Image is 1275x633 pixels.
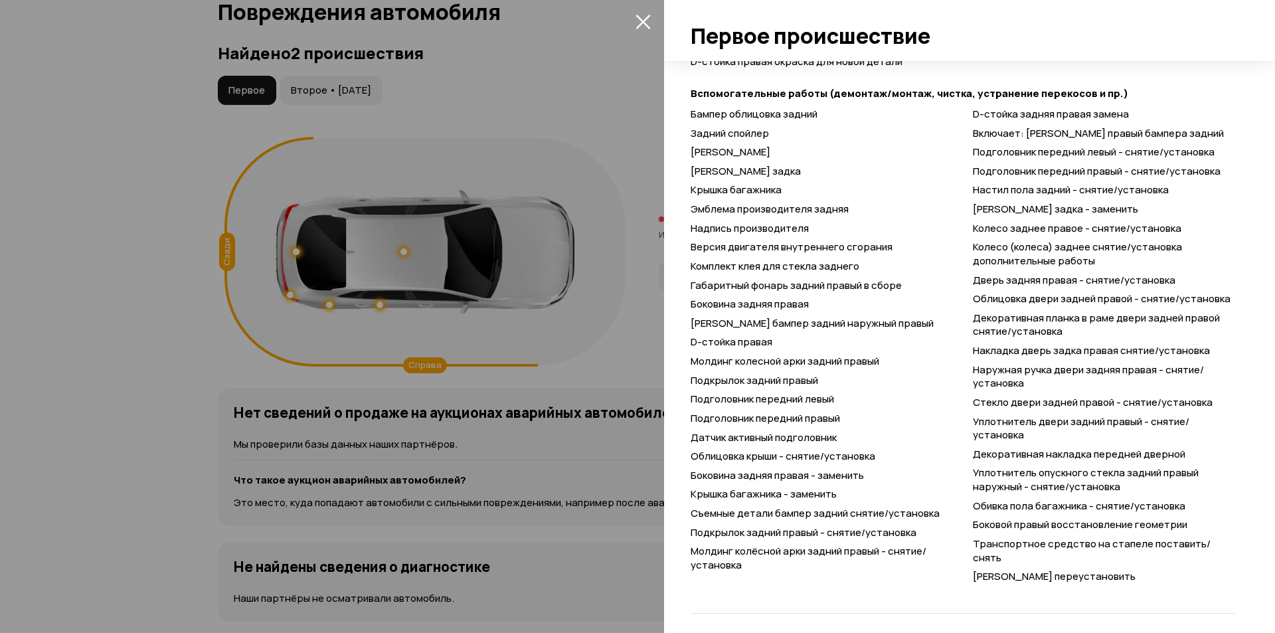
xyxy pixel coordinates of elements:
span: Бампер облицовка задний [691,107,817,121]
span: [PERSON_NAME] задка - заменить [973,202,1138,216]
span: Подголовник передний правый - снятие/установка [973,164,1221,178]
span: D-стойка правая окраска для новой детали [691,54,902,68]
span: Накладка дверь задка правая снятие/установка [973,343,1210,357]
span: Включает: [PERSON_NAME] правый бампера задний [973,126,1224,140]
span: Съемные детали бампер задний снятие/установка [691,506,940,520]
span: Молдинг колесной арки задний правый [691,354,879,368]
span: Декоративная накладка передней дверной [973,447,1185,461]
span: Декоративная планка в раме двери задней правой снятие/установка [973,311,1220,339]
span: Обивка пола багажника - снятие/установка [973,499,1185,513]
span: [PERSON_NAME] [691,145,770,159]
span: Настил пола задний - снятие/установка [973,183,1169,197]
span: Крышка багажника [691,183,782,197]
span: Крышка багажника - заменить [691,487,837,501]
span: D-стойка правая [691,335,772,349]
button: закрыть [632,11,653,32]
span: D-стойка задняя правая замена [973,107,1129,121]
span: Уплотнитель опускного стекла задний правый наружный - снятие/установка [973,466,1199,494]
span: Стекло двери задней правой - снятие/установка [973,395,1213,409]
span: Задний спойлер [691,126,769,140]
span: Подголовник передний левый [691,392,834,406]
span: Наружная ручка двери задняя правая - снятие/установка [973,363,1204,391]
span: [PERSON_NAME] бампер задний наружный правый [691,316,934,330]
span: Подголовник передний левый - снятие/установка [973,145,1215,159]
span: Датчик активный подголовник [691,430,837,444]
span: Уплотнитель двери задний правый - снятие/установка [973,414,1189,442]
span: Колесо заднее правое - снятие/установка [973,221,1181,235]
span: Облицовка крыши - снятие/установка [691,449,875,463]
span: Молдинг колёсной арки задний правый - снятие/установка [691,544,926,572]
span: Габаритный фонарь задний правый в сборе [691,278,902,292]
span: Эмблема производителя задняя [691,202,849,216]
span: Подголовник передний правый [691,411,840,425]
span: Боковой правый восстановление геометрии [973,517,1187,531]
span: Транспортное средство на стапеле поставить/снять [973,537,1211,565]
span: Подкрылок задний правый [691,373,818,387]
span: Дверь задняя правая - снятие/установка [973,273,1175,287]
span: Колесо (колеса) заднее снятие/установка дополнительные работы [973,240,1182,268]
span: Надпись производителя [691,221,809,235]
span: Комплект клея для стекла заднего [691,259,859,273]
strong: Вспомогательные работы (демонтаж/монтаж, чистка, устранение перекосов и пр.) [691,87,1235,101]
span: Облицовка двери задней правой - снятие/установка [973,292,1231,306]
span: [PERSON_NAME] переустановить [973,569,1136,583]
span: Версия двигателя внутреннего сгорания [691,240,892,254]
span: [PERSON_NAME] задка [691,164,801,178]
span: Подкрылок задний правый - снятие/установка [691,525,916,539]
span: Боковина задняя правая [691,297,809,311]
span: Боковина задняя правая - заменить [691,468,864,482]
